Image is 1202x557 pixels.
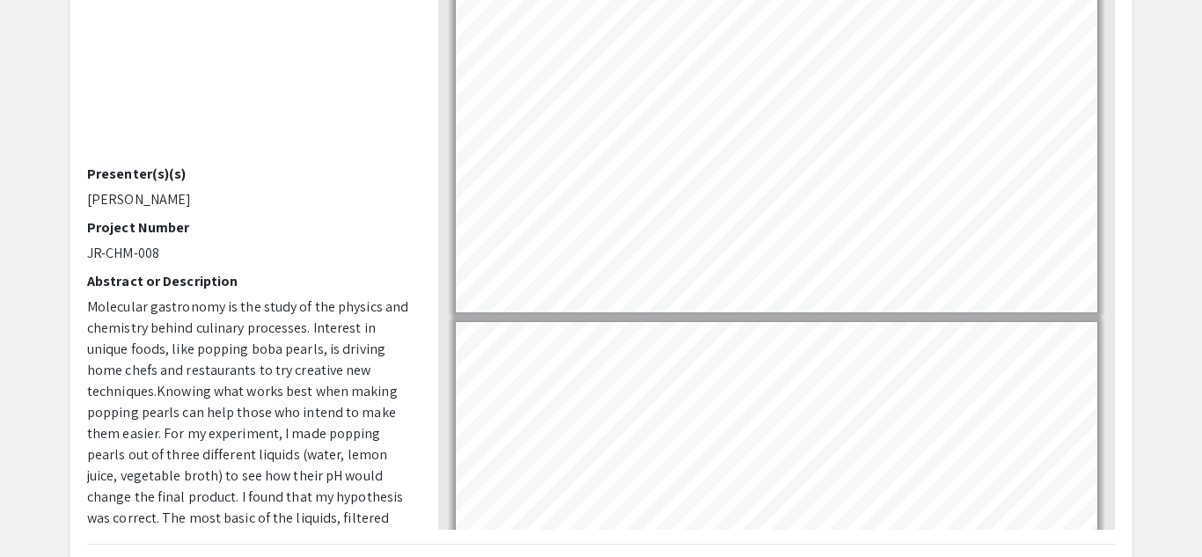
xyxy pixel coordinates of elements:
p: [PERSON_NAME] [87,189,412,210]
p: JR-CHM-008 [87,243,412,264]
h2: Project Number [87,219,412,236]
h2: Presenter(s)(s) [87,165,412,182]
h2: Abstract or Description [87,273,412,289]
span: Molecular gastronomy is the study of the physics and chemistry behind culinary processes. Interes... [87,297,408,400]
